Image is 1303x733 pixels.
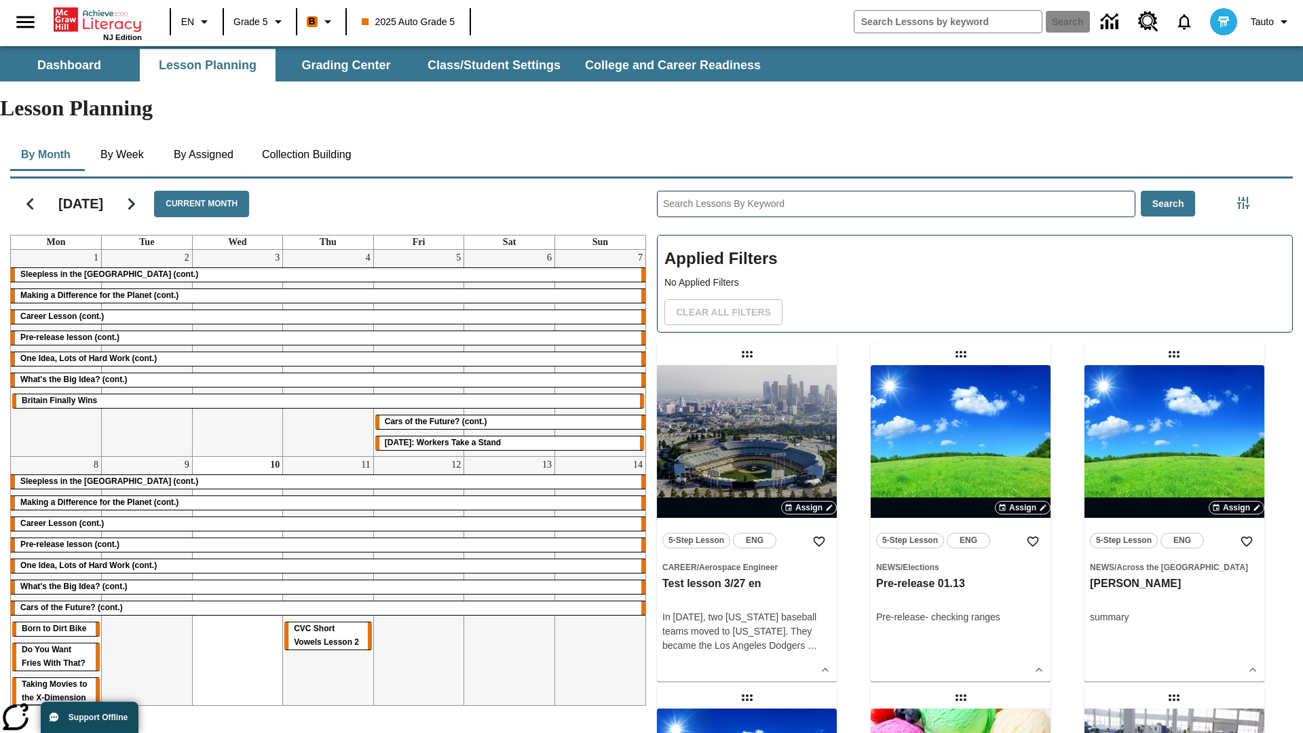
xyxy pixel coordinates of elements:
div: Draggable lesson: Ready step order [736,687,758,709]
div: Pre-release lesson (cont.) [11,331,645,345]
button: Assign Choose Dates [781,501,837,514]
div: Draggable lesson: olga inkwell [1163,343,1185,365]
span: What's the Big Idea? (cont.) [20,375,128,384]
td: September 11, 2025 [283,456,374,711]
button: Add to Favorites [1234,529,1259,554]
button: Open side menu [5,2,45,42]
td: September 13, 2025 [464,456,555,711]
button: Grading Center [278,49,414,81]
button: Class/Student Settings [417,49,571,81]
span: Britain Finally Wins [22,396,97,405]
span: Assign [1223,502,1250,514]
div: Cars of the Future? (cont.) [11,601,645,615]
div: Britain Finally Wins [12,394,644,408]
button: Search [1141,191,1196,217]
button: Assign Choose Dates [1209,501,1264,514]
input: search field [854,11,1042,33]
div: Do You Want Fries With That? [12,643,100,671]
a: Saturday [500,236,518,249]
a: September 14, 2025 [630,457,645,473]
span: 5-Step Lesson [668,533,724,548]
button: By Assigned [163,138,244,171]
button: Assign Choose Dates [995,501,1051,514]
button: By Week [88,138,156,171]
button: Collection Building [251,138,362,171]
button: Dashboard [1,49,137,81]
button: 5-Step Lesson [876,533,944,548]
span: Topic: News/Across the US [1090,560,1259,574]
a: Friday [410,236,428,249]
td: September 12, 2025 [373,456,464,711]
a: September 1, 2025 [91,250,101,266]
button: Boost Class color is orange. Change class color [301,10,341,34]
button: Current Month [154,191,249,217]
td: September 10, 2025 [192,456,283,711]
td: September 3, 2025 [192,250,283,457]
div: Draggable lesson: Test lesson 3/27 en [736,343,758,365]
img: avatar image [1210,8,1237,35]
a: September 5, 2025 [453,250,464,266]
span: Assign [795,502,823,514]
span: Do You Want Fries With That? [22,645,86,668]
a: Data Center [1093,3,1130,41]
button: Next [114,187,149,221]
button: Lesson Planning [140,49,276,81]
a: Home [54,6,142,33]
span: NJ Edition [103,33,142,41]
button: Language: EN, Select a language [175,10,219,34]
span: Aerospace Engineer [699,563,778,572]
td: September 5, 2025 [373,250,464,457]
td: September 6, 2025 [464,250,555,457]
td: September 14, 2025 [554,456,645,711]
div: Draggable lesson: Pre-release 01.13 [950,343,972,365]
div: What's the Big Idea? (cont.) [11,580,645,594]
div: Making a Difference for the Planet (cont.) [11,289,645,303]
a: Sunday [590,236,611,249]
button: ENG [947,533,990,548]
a: September 11, 2025 [358,457,373,473]
button: 5-Step Lesson [1090,533,1158,548]
td: September 9, 2025 [102,456,193,711]
span: … [808,640,817,651]
a: September 13, 2025 [540,457,554,473]
button: Support Offline [41,702,138,733]
span: ENG [960,533,977,548]
div: lesson details [1084,365,1264,681]
div: Draggable lesson: Test pre-release 21 [1163,687,1185,709]
span: ENG [1173,533,1191,548]
div: Pre-release- checking ranges [876,610,1045,624]
span: Making a Difference for the Planet (cont.) [20,290,178,300]
div: Labor Day: Workers Take a Stand [375,436,644,450]
span: Elections [903,563,939,572]
a: Tuesday [136,236,157,249]
a: Thursday [317,236,339,249]
div: Career Lesson (cont.) [11,517,645,531]
div: lesson details [871,365,1051,681]
a: Monday [44,236,69,249]
span: Born to Dirt Bike [22,624,86,633]
div: Draggable lesson: Test regular lesson [950,687,972,709]
div: What's the Big Idea? (cont.) [11,373,645,387]
td: September 8, 2025 [11,456,102,711]
button: By Month [10,138,81,171]
div: summary [1090,610,1259,624]
a: Resource Center, Will open in new tab [1130,3,1167,40]
button: ENG [733,533,776,548]
td: September 7, 2025 [554,250,645,457]
div: Career Lesson (cont.) [11,310,645,324]
button: Add to Favorites [1021,529,1045,554]
span: News [876,563,901,572]
span: What's the Big Idea? (cont.) [20,582,128,591]
span: One Idea, Lots of Hard Work (cont.) [20,561,157,570]
span: 2025 Auto Grade 5 [362,15,455,29]
td: September 2, 2025 [102,250,193,457]
input: Search Lessons By Keyword [658,191,1135,217]
span: ENG [746,533,763,548]
button: Show Details [1029,660,1049,680]
span: / [1114,563,1116,572]
a: Notifications [1167,4,1202,39]
div: Sleepless in the Animal Kingdom (cont.) [11,475,645,489]
div: One Idea, Lots of Hard Work (cont.) [11,352,645,366]
span: Cars of the Future? (cont.) [20,603,123,612]
span: Sleepless in the Animal Kingdom (cont.) [20,476,198,486]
